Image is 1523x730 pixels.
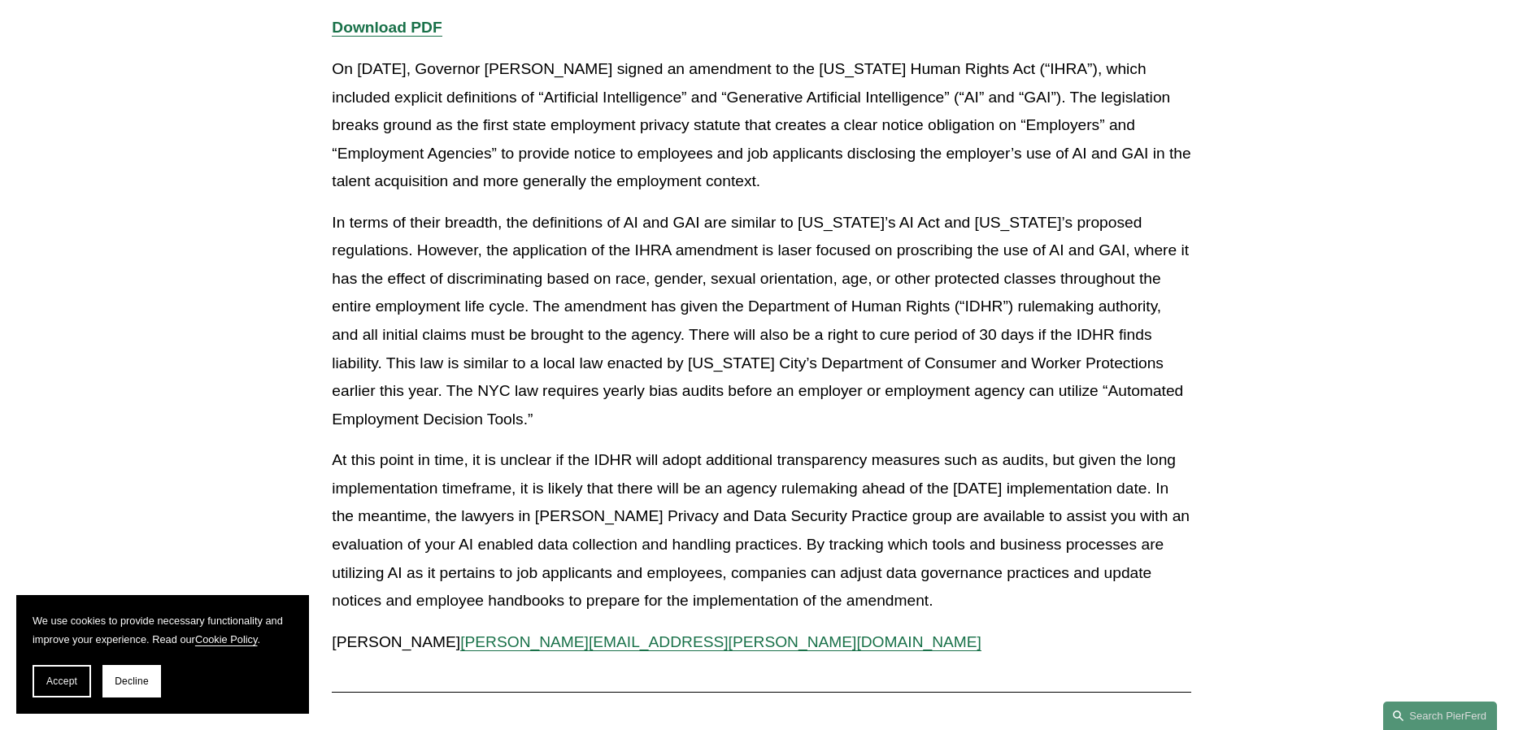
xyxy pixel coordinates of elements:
[332,628,1190,657] p: [PERSON_NAME]
[102,665,161,697] button: Decline
[195,633,258,645] a: Cookie Policy
[16,595,309,714] section: Cookie banner
[46,676,77,687] span: Accept
[115,676,149,687] span: Decline
[332,446,1190,615] p: At this point in time, it is unclear if the IDHR will adopt additional transparency measures such...
[332,55,1190,196] p: On [DATE], Governor [PERSON_NAME] signed an amendment to the [US_STATE] Human Rights Act (“IHRA”)...
[33,665,91,697] button: Accept
[332,209,1190,434] p: In terms of their breadth, the definitions of AI and GAI are similar to [US_STATE]’s AI Act and [...
[332,19,442,36] a: Download PDF
[460,633,981,650] a: [PERSON_NAME][EMAIL_ADDRESS][PERSON_NAME][DOMAIN_NAME]
[33,611,293,649] p: We use cookies to provide necessary functionality and improve your experience. Read our .
[1383,702,1497,730] a: Search this site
